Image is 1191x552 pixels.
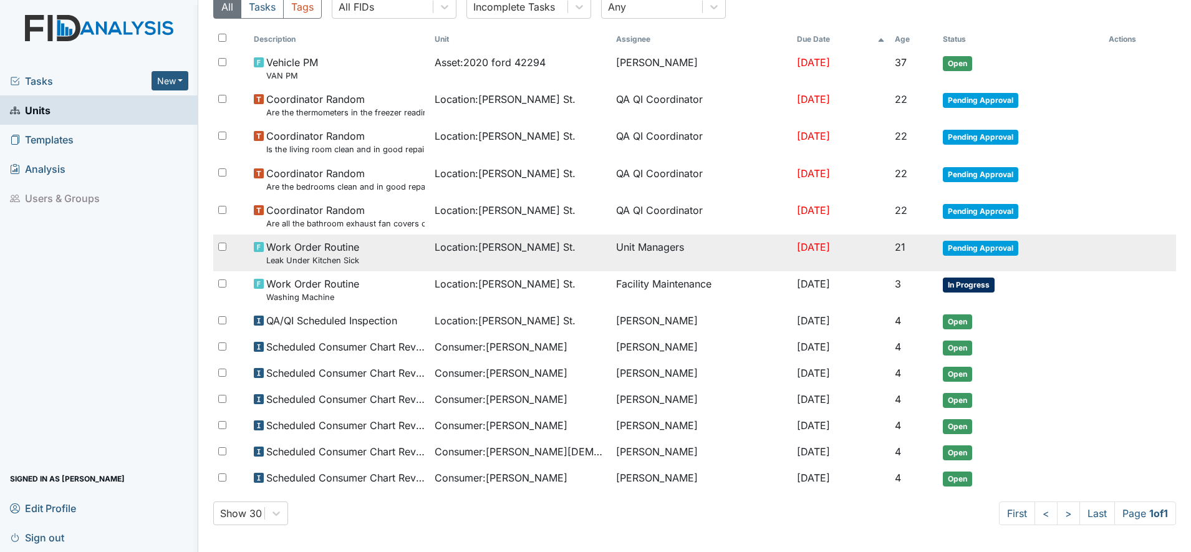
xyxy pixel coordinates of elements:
small: Is the living room clean and in good repair? [266,143,425,155]
span: Asset : 2020 ford 42294 [435,55,546,70]
span: [DATE] [797,445,830,458]
th: Toggle SortBy [890,29,938,50]
span: Location : [PERSON_NAME] St. [435,203,576,218]
span: [DATE] [797,419,830,432]
span: Coordinator Random Are the bedrooms clean and in good repair? [266,166,425,193]
span: [DATE] [797,204,830,216]
span: Edit Profile [10,498,76,518]
span: Scheduled Consumer Chart Review [266,392,425,407]
span: QA/QI Scheduled Inspection [266,313,397,328]
span: Sign out [10,528,64,547]
span: Location : [PERSON_NAME] St. [435,128,576,143]
span: Consumer : [PERSON_NAME] [435,366,567,380]
span: 4 [895,472,901,484]
span: Location : [PERSON_NAME] St. [435,276,576,291]
small: Washing Machine [266,291,359,303]
th: Toggle SortBy [938,29,1103,50]
span: Consumer : [PERSON_NAME] [435,392,567,407]
span: 4 [895,445,901,458]
span: Open [943,393,972,408]
span: Consumer : [PERSON_NAME] [435,418,567,433]
span: [DATE] [797,341,830,353]
span: Open [943,419,972,434]
small: Are the bedrooms clean and in good repair? [266,181,425,193]
td: QA QI Coordinator [611,198,793,235]
td: QA QI Coordinator [611,161,793,198]
span: Location : [PERSON_NAME] St. [435,166,576,181]
th: Actions [1104,29,1166,50]
span: Location : [PERSON_NAME] St. [435,92,576,107]
nav: task-pagination [999,501,1176,525]
td: [PERSON_NAME] [611,439,793,465]
span: Templates [10,130,74,149]
span: [DATE] [797,393,830,405]
span: Open [943,56,972,71]
small: Leak Under Kitchen Sick [266,254,359,266]
input: Toggle All Rows Selected [218,34,226,42]
span: Pending Approval [943,93,1018,108]
span: Location : [PERSON_NAME] St. [435,240,576,254]
button: New [152,71,189,90]
span: Vehicle PM VAN PM [266,55,318,82]
span: [DATE] [797,314,830,327]
span: Pending Approval [943,204,1018,219]
span: Pending Approval [943,167,1018,182]
span: Scheduled Consumer Chart Review [266,418,425,433]
span: [DATE] [797,367,830,379]
span: In Progress [943,278,995,293]
span: Open [943,367,972,382]
td: Facility Maintenance [611,271,793,308]
span: Pending Approval [943,130,1018,145]
a: Last [1079,501,1115,525]
span: Scheduled Consumer Chart Review [266,470,425,485]
span: Coordinator Random Is the living room clean and in good repair? [266,128,425,155]
a: First [999,501,1035,525]
span: Signed in as [PERSON_NAME] [10,469,125,488]
td: [PERSON_NAME] [611,465,793,491]
span: 4 [895,367,901,379]
a: < [1034,501,1058,525]
span: Consumer : [PERSON_NAME] [435,339,567,354]
td: QA QI Coordinator [611,87,793,123]
span: 22 [895,167,907,180]
span: Open [943,314,972,329]
small: Are the thermometers in the freezer reading between 0 degrees and 10 degrees? [266,107,425,119]
span: [DATE] [797,56,830,69]
span: 4 [895,393,901,405]
span: [DATE] [797,130,830,142]
td: [PERSON_NAME] [611,308,793,334]
span: Consumer : [PERSON_NAME][DEMOGRAPHIC_DATA] [435,444,606,459]
span: Analysis [10,159,65,178]
td: [PERSON_NAME] [611,413,793,439]
span: [DATE] [797,93,830,105]
span: 4 [895,341,901,353]
td: QA QI Coordinator [611,123,793,160]
small: VAN PM [266,70,318,82]
span: Open [943,341,972,356]
span: Coordinator Random Are all the bathroom exhaust fan covers clean and dust free? [266,203,425,230]
span: Page [1114,501,1176,525]
span: 37 [895,56,907,69]
span: Scheduled Consumer Chart Review [266,444,425,459]
a: > [1057,501,1080,525]
span: Location : [PERSON_NAME] St. [435,313,576,328]
th: Toggle SortBy [430,29,611,50]
span: [DATE] [797,167,830,180]
span: 4 [895,419,901,432]
span: Work Order Routine Leak Under Kitchen Sick [266,240,359,266]
span: 4 [895,314,901,327]
span: Scheduled Consumer Chart Review [266,366,425,380]
span: [DATE] [797,241,830,253]
span: Coordinator Random Are the thermometers in the freezer reading between 0 degrees and 10 degrees? [266,92,425,119]
span: 22 [895,93,907,105]
td: Unit Managers [611,235,793,271]
a: Tasks [10,74,152,89]
span: 21 [895,241,905,253]
td: [PERSON_NAME] [611,334,793,361]
th: Toggle SortBy [249,29,430,50]
th: Toggle SortBy [792,29,890,50]
td: [PERSON_NAME] [611,387,793,413]
span: 22 [895,130,907,142]
div: Show 30 [220,506,262,521]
